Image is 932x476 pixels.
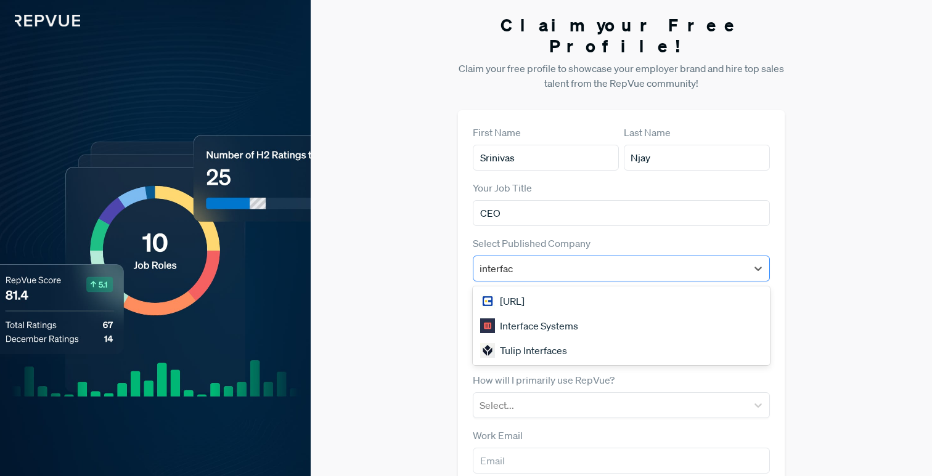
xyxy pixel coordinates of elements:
label: Last Name [624,125,671,140]
input: Title [473,200,769,226]
label: How will I primarily use RepVue? [473,373,615,387]
input: First Name [473,145,619,171]
div: [URL] [473,289,769,313]
label: Your Job Title [473,180,532,195]
img: Tulip Interfaces [480,343,495,358]
img: Interface Systems [480,318,495,333]
h3: Claim your Free Profile! [458,15,784,56]
div: Tulip Interfaces [473,338,769,363]
label: First Name [473,125,521,140]
p: Claim your free profile to showcase your employer brand and hire top sales talent from the RepVue... [458,61,784,91]
img: interface.ai [480,294,495,309]
label: Work Email [473,428,523,443]
input: Last Name [624,145,770,171]
div: Interface Systems [473,313,769,338]
label: Select Published Company [473,236,591,251]
input: Email [473,448,769,474]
